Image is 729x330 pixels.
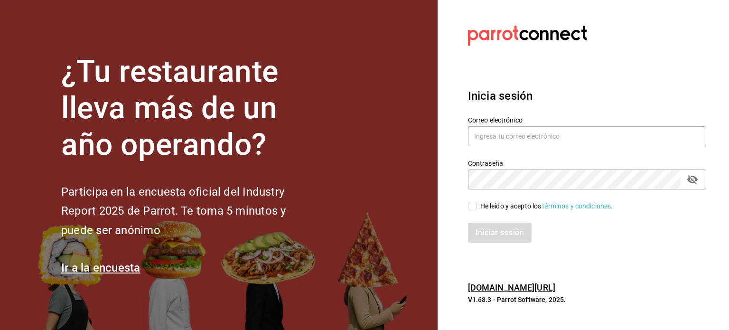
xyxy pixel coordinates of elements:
[468,283,555,292] a: [DOMAIN_NAME][URL]
[61,182,318,240] h2: Participa en la encuesta oficial del Industry Report 2025 de Parrot. Te toma 5 minutos y puede se...
[541,202,613,210] a: Términos y condiciones.
[468,126,706,146] input: Ingresa tu correo electrónico
[468,160,706,167] label: Contraseña
[468,295,706,304] p: V1.68.3 - Parrot Software, 2025.
[61,261,140,274] a: Ir a la encuesta
[684,171,701,188] button: passwordField
[468,117,706,123] label: Correo electrónico
[468,87,706,104] h3: Inicia sesión
[61,54,318,163] h1: ¿Tu restaurante lleva más de un año operando?
[480,201,613,211] div: He leído y acepto los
